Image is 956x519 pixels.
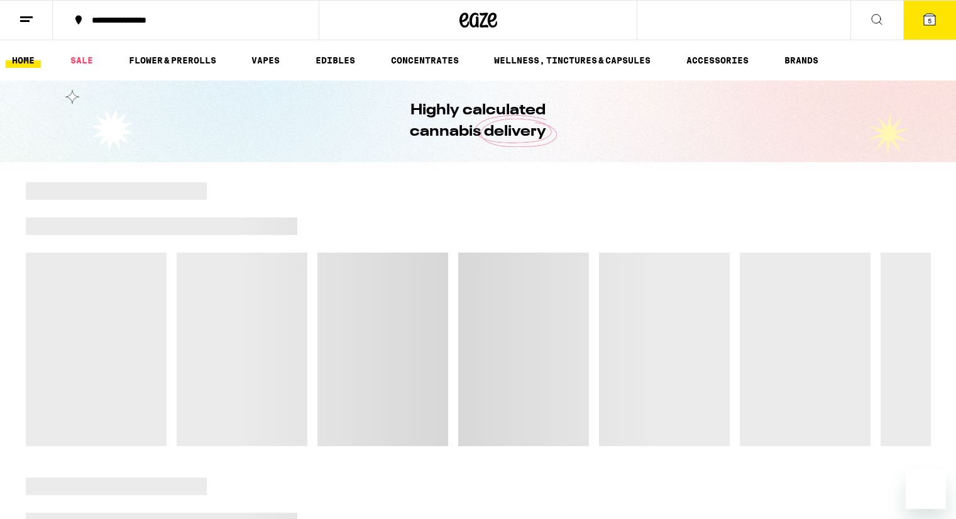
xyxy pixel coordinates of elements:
[903,1,956,40] button: 5
[309,53,361,68] a: EDIBLES
[385,53,465,68] a: CONCENTRATES
[928,17,931,25] span: 5
[778,53,825,68] a: BRANDS
[680,53,755,68] a: ACCESSORIES
[488,53,657,68] a: WELLNESS, TINCTURES & CAPSULES
[123,53,223,68] a: FLOWER & PREROLLS
[906,469,946,509] iframe: Button to launch messaging window
[6,53,41,68] a: HOME
[375,100,582,143] h1: Highly calculated cannabis delivery
[64,53,99,68] a: SALE
[245,53,286,68] a: VAPES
